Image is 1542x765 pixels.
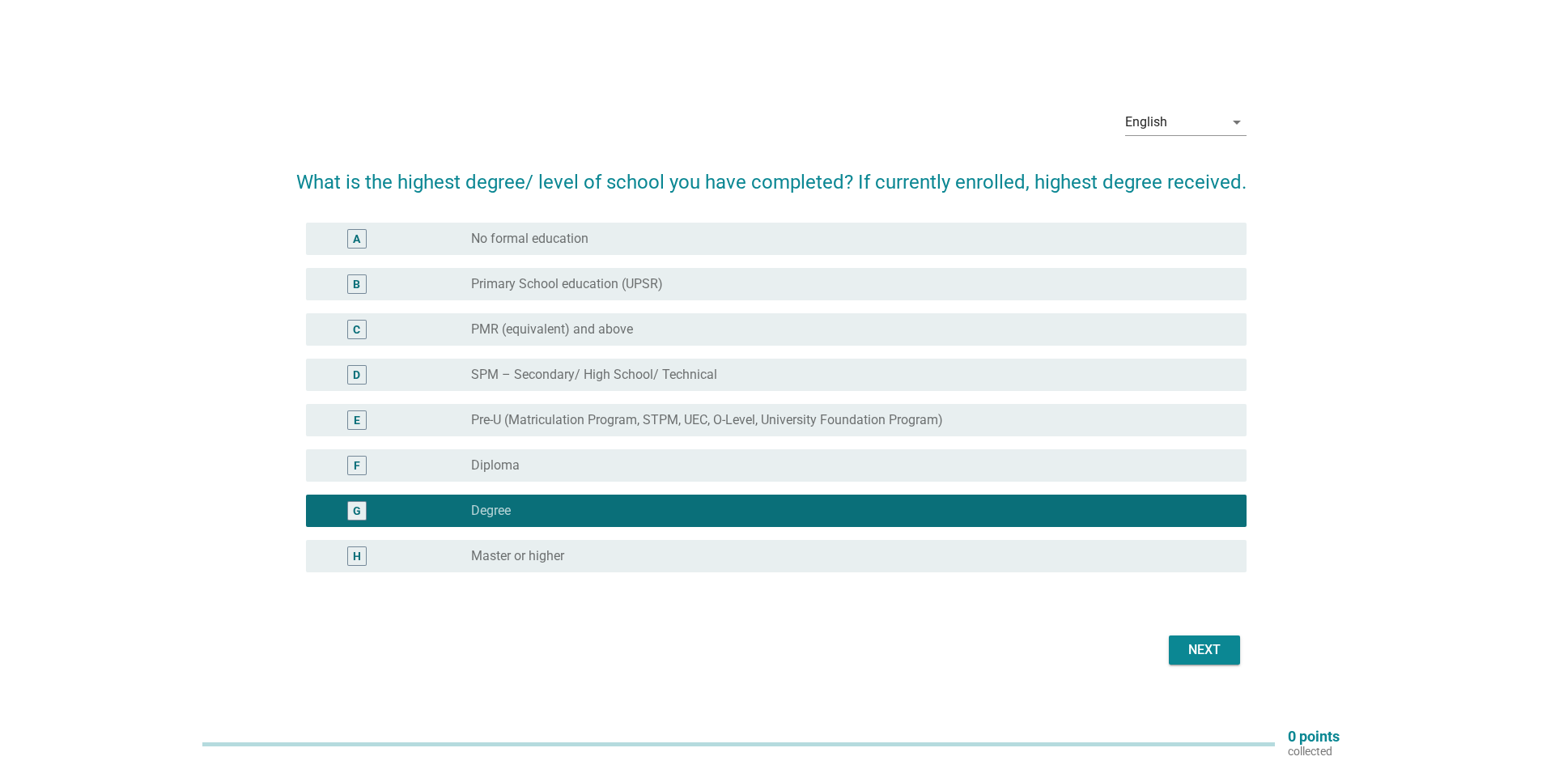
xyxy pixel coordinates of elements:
[1182,640,1227,660] div: Next
[471,231,588,247] label: No formal education
[471,367,717,383] label: SPM – Secondary/ High School/ Technical
[296,151,1247,197] h2: What is the highest degree/ level of school you have completed? If currently enrolled, highest de...
[471,503,511,519] label: Degree
[1288,729,1340,744] p: 0 points
[471,457,520,474] label: Diploma
[353,547,361,564] div: H
[471,412,943,428] label: Pre-U (Matriculation Program, STPM, UEC, O-Level, University Foundation Program)
[1227,113,1247,132] i: arrow_drop_down
[471,321,633,338] label: PMR (equivalent) and above
[1125,115,1167,130] div: English
[353,321,360,338] div: C
[353,230,360,247] div: A
[354,411,360,428] div: E
[471,548,564,564] label: Master or higher
[471,276,663,292] label: Primary School education (UPSR)
[353,366,360,383] div: D
[1169,635,1240,665] button: Next
[353,502,361,519] div: G
[1288,744,1340,759] p: collected
[353,275,360,292] div: B
[354,457,360,474] div: F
